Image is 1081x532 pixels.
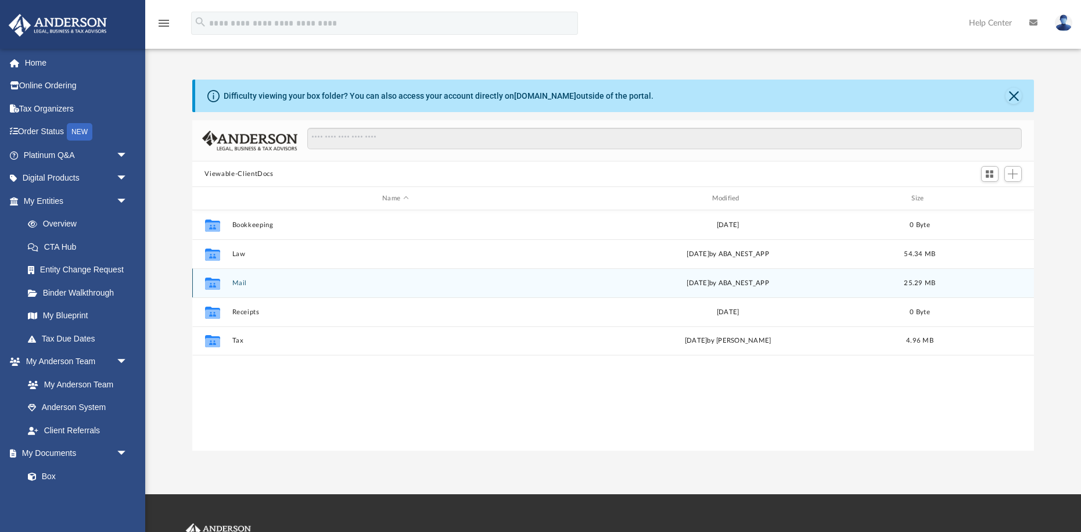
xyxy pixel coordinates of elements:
span: 0 Byte [910,222,930,228]
i: search [194,16,207,28]
div: grid [192,210,1035,451]
button: Switch to Grid View [981,166,999,182]
a: Online Ordering [8,74,145,98]
div: [DATE] [564,307,891,318]
button: Receipts [232,308,559,316]
i: menu [157,16,171,30]
a: CTA Hub [16,235,145,258]
a: Platinum Q&Aarrow_drop_down [8,143,145,167]
a: Client Referrals [16,419,139,442]
a: Order StatusNEW [8,120,145,144]
a: [DOMAIN_NAME] [514,91,576,100]
a: Anderson System [16,396,139,419]
a: Entity Change Request [16,258,145,282]
span: 0 Byte [910,309,930,315]
a: My Anderson Teamarrow_drop_down [8,350,139,373]
button: Law [232,250,559,258]
span: 25.29 MB [904,280,935,286]
div: id [197,193,226,204]
div: [DATE] by [PERSON_NAME] [564,336,891,346]
a: My Documentsarrow_drop_down [8,442,139,465]
span: arrow_drop_down [116,189,139,213]
button: Add [1004,166,1022,182]
a: menu [157,22,171,30]
button: Bookkeeping [232,221,559,229]
span: arrow_drop_down [116,350,139,374]
button: Tax [232,337,559,344]
a: Overview [16,213,145,236]
span: arrow_drop_down [116,442,139,466]
a: Home [8,51,145,74]
div: NEW [67,123,92,141]
div: [DATE] [564,220,891,231]
button: Viewable-ClientDocs [204,169,273,179]
a: Box [16,465,134,488]
div: Modified [564,193,892,204]
span: 54.34 MB [904,251,935,257]
div: Difficulty viewing your box folder? You can also access your account directly on outside of the p... [224,90,653,102]
div: [DATE] by ABA_NEST_APP [564,249,891,260]
span: arrow_drop_down [116,167,139,190]
button: Mail [232,279,559,287]
div: id [948,193,1029,204]
img: Anderson Advisors Platinum Portal [5,14,110,37]
div: [DATE] by ABA_NEST_APP [564,278,891,289]
a: Binder Walkthrough [16,281,145,304]
img: User Pic [1055,15,1072,31]
a: Digital Productsarrow_drop_down [8,167,145,190]
a: Tax Due Dates [16,327,145,350]
div: Size [896,193,943,204]
input: Search files and folders [307,128,1021,150]
span: arrow_drop_down [116,143,139,167]
a: My Anderson Team [16,373,134,396]
a: My Blueprint [16,304,139,328]
a: My Entitiesarrow_drop_down [8,189,145,213]
span: 4.96 MB [906,337,933,344]
a: Tax Organizers [8,97,145,120]
button: Close [1005,88,1022,104]
a: Meeting Minutes [16,488,139,511]
div: Name [231,193,559,204]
